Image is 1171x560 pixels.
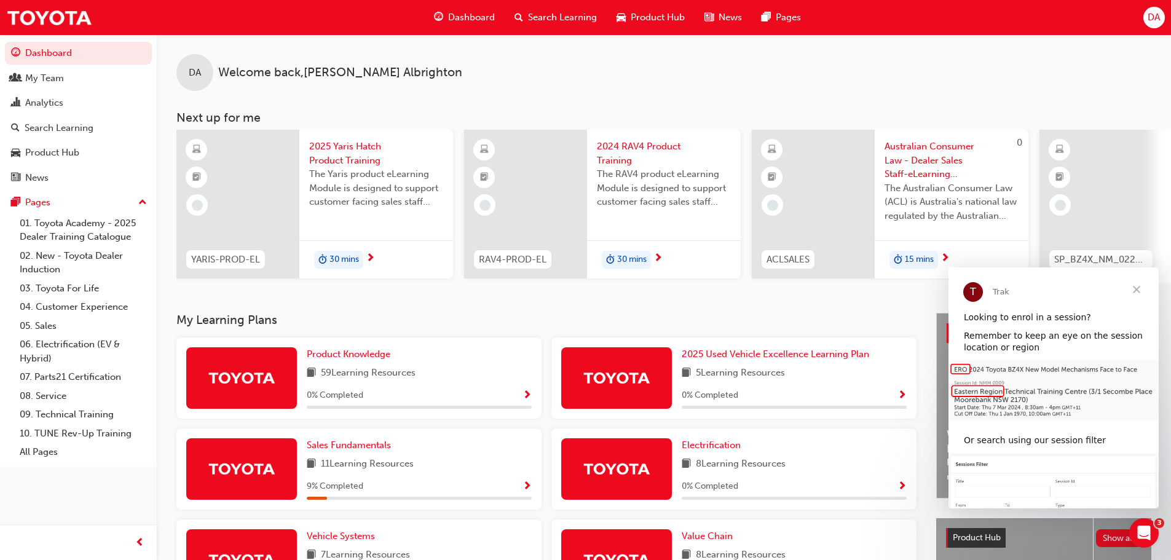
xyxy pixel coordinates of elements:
[617,253,647,267] span: 30 mins
[597,140,731,167] span: 2024 RAV4 Product Training
[905,253,934,267] span: 15 mins
[307,530,375,542] span: Vehicle Systems
[885,140,1019,181] span: Australian Consumer Law - Dealer Sales Staff-eLearning module
[682,349,869,360] span: 2025 Used Vehicle Excellence Learning Plan
[15,279,152,298] a: 03. Toyota For Life
[894,252,902,268] span: duration-icon
[15,214,152,246] a: 01. Toyota Academy - 2025 Dealer Training Catalogue
[25,171,49,185] div: News
[11,148,20,159] span: car-icon
[5,191,152,214] button: Pages
[1055,142,1064,158] span: learningResourceType_ELEARNING-icon
[606,252,615,268] span: duration-icon
[479,200,491,211] span: learningRecordVerb_NONE-icon
[1054,253,1148,267] span: SP_BZ4X_NM_0224_EL01
[15,298,152,317] a: 04. Customer Experience
[15,405,152,424] a: 09. Technical Training
[597,167,731,209] span: The RAV4 product eLearning Module is designed to support customer facing sales staff with introdu...
[682,530,733,542] span: Value Chain
[15,317,152,336] a: 05. Sales
[682,479,738,494] span: 0 % Completed
[631,10,685,25] span: Product Hub
[682,529,738,543] a: Value Chain
[366,253,375,264] span: next-icon
[11,123,20,134] span: search-icon
[897,481,907,492] span: Show Progress
[307,349,390,360] span: Product Knowledge
[897,388,907,403] button: Show Progress
[307,366,316,381] span: book-icon
[752,130,1028,278] a: 0ACLSALESAustralian Consumer Law - Dealer Sales Staff-eLearning moduleThe Australian Consumer Law...
[522,481,532,492] span: Show Progress
[897,479,907,494] button: Show Progress
[1129,518,1159,548] iframe: Intercom live chat
[25,121,93,135] div: Search Learning
[682,440,741,451] span: Electrification
[307,457,316,472] span: book-icon
[135,535,144,551] span: prev-icon
[11,197,20,208] span: pages-icon
[940,253,950,264] span: next-icon
[5,39,152,191] button: DashboardMy TeamAnalyticsSearch LearningProduct HubNews
[307,347,395,361] a: Product Knowledge
[25,71,64,85] div: My Team
[776,10,801,25] span: Pages
[767,253,810,267] span: ACLSALES
[434,10,443,25] span: guage-icon
[653,253,663,264] span: next-icon
[617,10,626,25] span: car-icon
[424,5,505,30] a: guage-iconDashboard
[5,141,152,164] a: Product Hub
[15,424,152,443] a: 10. TUNE Rev-Up Training
[768,142,776,158] span: learningResourceType_ELEARNING-icon
[583,458,650,479] img: Trak
[1096,529,1142,547] button: Show all
[719,10,742,25] span: News
[11,173,20,184] span: news-icon
[480,170,489,186] span: booktick-icon
[762,10,771,25] span: pages-icon
[11,73,20,84] span: people-icon
[522,388,532,403] button: Show Progress
[583,367,650,388] img: Trak
[192,200,203,211] span: learningRecordVerb_NONE-icon
[11,98,20,109] span: chart-icon
[953,532,1001,543] span: Product Hub
[15,368,152,387] a: 07. Parts21 Certification
[25,96,63,110] div: Analytics
[321,457,414,472] span: 11 Learning Resources
[936,313,1151,499] a: Latest NewsShow allWelcome to your new Training Resource CentreRevolutionise the way you access a...
[176,130,453,278] a: YARIS-PROD-EL2025 Yaris Hatch Product TrainingThe Yaris product eLearning Module is designed to s...
[682,347,874,361] a: 2025 Used Vehicle Excellence Learning Plan
[5,67,152,90] a: My Team
[682,457,691,472] span: book-icon
[25,195,50,210] div: Pages
[448,10,495,25] span: Dashboard
[946,528,1141,548] a: Product HubShow all
[5,117,152,140] a: Search Learning
[528,10,597,25] span: Search Learning
[5,42,152,65] a: Dashboard
[309,167,443,209] span: The Yaris product eLearning Module is designed to support customer facing sales staff with introd...
[15,443,152,462] a: All Pages
[321,366,416,381] span: 59 Learning Resources
[5,92,152,114] a: Analytics
[767,200,778,211] span: learningRecordVerb_NONE-icon
[897,390,907,401] span: Show Progress
[15,246,152,279] a: 02. New - Toyota Dealer Induction
[704,10,714,25] span: news-icon
[696,366,785,381] span: 5 Learning Resources
[1055,170,1064,186] span: booktick-icon
[885,181,1019,223] span: The Australian Consumer Law (ACL) is Australia's national law regulated by the Australian Competi...
[25,146,79,160] div: Product Hub
[11,48,20,59] span: guage-icon
[479,253,546,267] span: RAV4-PROD-EL
[307,479,363,494] span: 9 % Completed
[947,428,1141,455] span: Welcome to your new Training Resource Centre
[307,529,380,543] a: Vehicle Systems
[768,170,776,186] span: booktick-icon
